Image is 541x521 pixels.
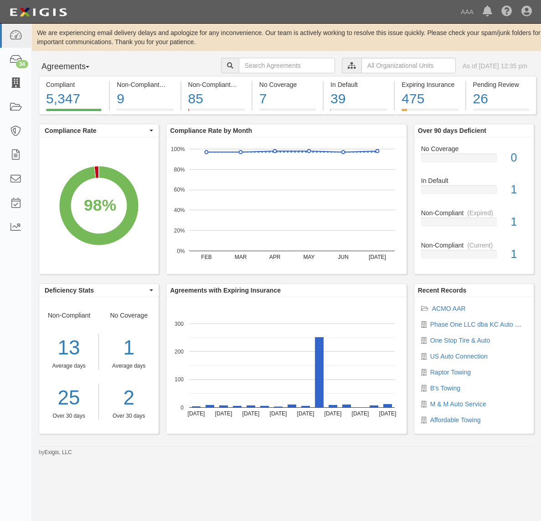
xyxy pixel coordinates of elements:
[414,144,534,153] div: No Coverage
[330,89,387,109] div: 39
[414,208,534,218] div: Non-Compliant
[338,254,349,260] text: JUN
[106,334,152,362] div: 1
[504,246,534,263] div: 1
[166,137,406,274] svg: A chart.
[46,80,102,89] div: Compliant
[170,287,281,294] b: Agreements with Expiring Insurance
[330,80,387,89] div: In Default
[324,109,394,116] a: In Default39
[188,89,245,109] div: 85
[504,182,534,198] div: 1
[504,214,534,230] div: 1
[175,349,184,355] text: 200
[45,126,147,135] span: Compliance Rate
[39,124,159,137] button: Compliance Rate
[110,109,180,116] a: Non-Compliant(Current)9
[304,254,315,260] text: MAY
[430,384,460,392] a: B's Towing
[175,376,184,383] text: 100
[463,61,527,71] div: As of [DATE] 12:35 pm
[252,109,323,116] a: No Coverage7
[45,449,72,455] a: Exigis, LLC
[39,109,109,116] a: Compliant5,347
[402,80,458,89] div: Expiring Insurance
[84,193,116,217] div: 98%
[418,287,467,294] b: Recent Records
[379,410,397,417] text: [DATE]
[117,80,173,89] div: Non-Compliant (Current)
[259,80,316,89] div: No Coverage
[39,449,72,456] small: by
[181,404,184,410] text: 0
[99,311,159,420] div: No Coverage
[361,58,456,73] input: All Organizational Units
[430,337,490,344] a: One Stop Tire & Auto
[456,3,478,21] a: AAA
[39,412,98,420] div: Over 30 days
[39,334,98,362] div: 13
[352,410,369,417] text: [DATE]
[39,137,159,274] svg: A chart.
[270,410,287,417] text: [DATE]
[418,127,486,134] b: Over 90 days Deficient
[259,89,316,109] div: 7
[177,248,185,254] text: 0%
[369,254,386,260] text: [DATE]
[181,109,252,116] a: Non-Compliant(Expired)85
[242,410,260,417] text: [DATE]
[32,28,541,46] div: We are experiencing email delivery delays and apologize for any inconvenience. Our team is active...
[175,320,184,327] text: 300
[402,89,458,109] div: 475
[235,254,247,260] text: MAR
[174,166,185,172] text: 80%
[46,89,102,109] div: 5,347
[297,410,314,417] text: [DATE]
[430,400,486,408] a: M & M Auto Service
[188,80,245,89] div: Non-Compliant (Expired)
[39,284,159,297] button: Deficiency Stats
[430,353,488,360] a: US Auto Connection
[170,127,252,134] b: Compliance Rate by Month
[504,150,534,166] div: 0
[430,369,471,376] a: Raptor Towing
[16,60,28,68] div: 34
[39,362,98,370] div: Average days
[414,241,534,250] div: Non-Compliant
[39,311,99,420] div: Non-Compliant
[174,187,185,193] text: 60%
[174,207,185,213] text: 40%
[414,176,534,185] div: In Default
[106,412,152,420] div: Over 30 days
[117,89,173,109] div: 9
[174,228,185,234] text: 20%
[166,297,406,434] svg: A chart.
[421,208,527,241] a: Non-Compliant(Expired)1
[501,6,512,17] i: Help Center - Complianz
[45,286,147,295] span: Deficiency Stats
[215,410,232,417] text: [DATE]
[467,208,493,218] div: (Expired)
[106,384,152,412] a: 2
[432,305,466,312] a: ACMO AAR
[395,109,465,116] a: Expiring Insurance475
[421,144,527,177] a: No Coverage0
[239,58,335,73] input: Search Agreements
[7,4,70,20] img: logo-5460c22ac91f19d4615b14bd174203de0afe785f0fc80cf4dbbc73dc1793850b.png
[473,89,529,109] div: 26
[325,410,342,417] text: [DATE]
[39,384,98,412] a: 25
[269,254,281,260] text: APR
[171,146,185,152] text: 100%
[466,109,536,116] a: Pending Review26
[421,241,527,266] a: Non-Compliant(Current)1
[39,58,107,76] button: Agreements
[467,241,493,250] div: (Current)
[421,176,527,208] a: In Default1
[430,416,481,424] a: Affordable Towing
